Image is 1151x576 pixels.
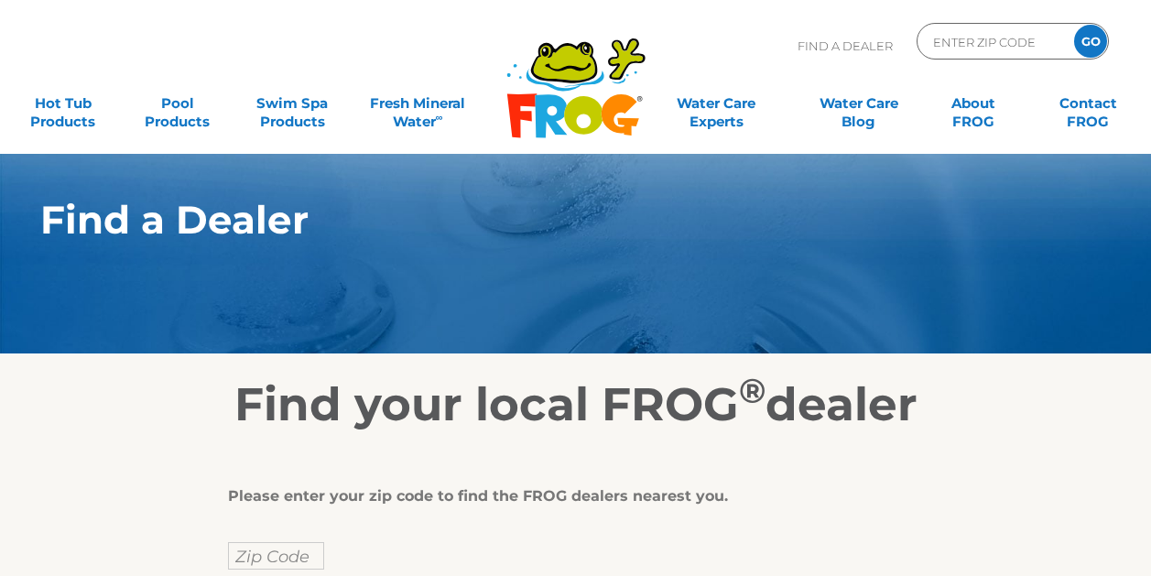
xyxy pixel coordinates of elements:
a: Fresh MineralWater∞ [363,85,474,122]
a: Water CareExperts [644,85,788,122]
a: ContactFROG [1044,85,1133,122]
a: Water CareBlog [814,85,903,122]
sup: ® [739,370,766,411]
a: AboutFROG [928,85,1017,122]
a: Hot TubProducts [18,85,107,122]
a: Swim SpaProducts [247,85,336,122]
sup: ∞ [436,111,443,124]
input: GO [1074,25,1107,58]
div: Please enter your zip code to find the FROG dealers nearest you. [228,487,910,505]
a: PoolProducts [133,85,222,122]
h1: Find a Dealer [40,198,1026,242]
h2: Find your local FROG dealer [13,377,1139,432]
input: Zip Code Form [931,28,1055,55]
p: Find A Dealer [798,23,893,69]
